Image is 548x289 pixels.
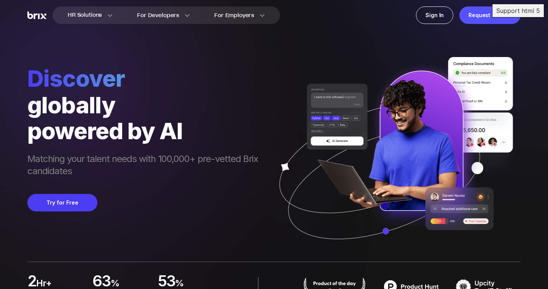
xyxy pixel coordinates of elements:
div: globally [27,92,266,118]
span: For Developers [137,11,179,19]
span: HR Solutions [68,9,102,21]
button: Try for Free [27,194,97,211]
div: powered by AI [27,118,266,144]
span: Support html 5 [492,4,544,17]
span: For Employers [214,11,254,19]
a: Sign In [416,6,453,24]
img: ai generate [266,57,521,262]
span: Discover [27,65,266,92]
a: Request a Demo [459,6,521,24]
span: Matching your talent needs with 100,000+ pre-vetted Brix candidates [27,153,266,179]
img: Brix Logo [27,11,46,19]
